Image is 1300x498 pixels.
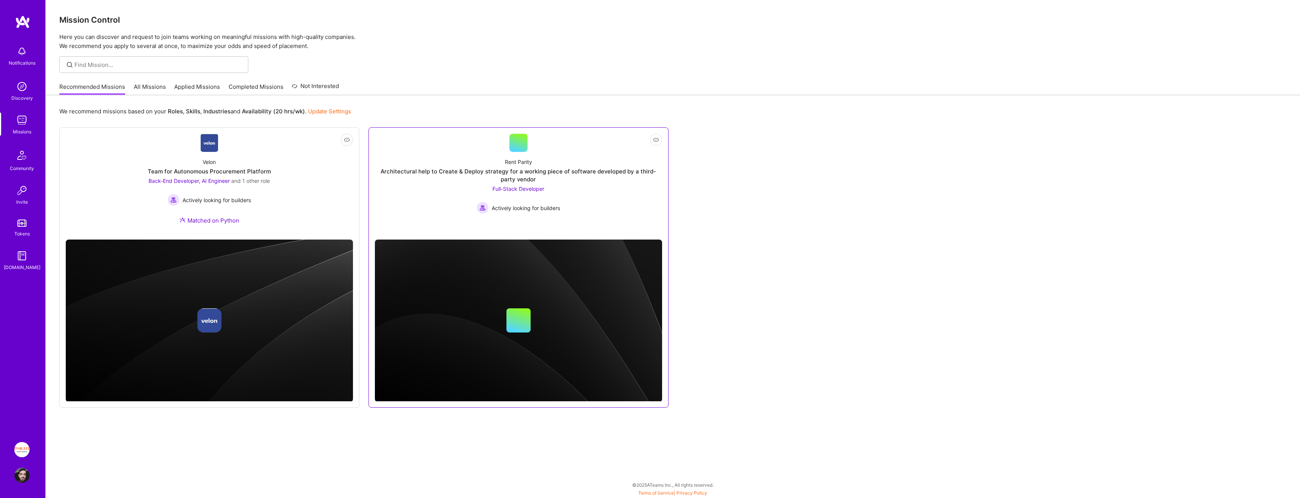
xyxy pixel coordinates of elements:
p: We recommend missions based on your , , and . [59,107,351,115]
a: Rent ParityArchitectural help to Create & Deploy strategy for a working piece of software develop... [375,134,662,234]
img: Actively looking for builders [477,202,489,214]
img: discovery [14,79,29,94]
img: cover [66,240,353,402]
div: [DOMAIN_NAME] [4,263,40,271]
img: Insight Partners: Data & AI - Sourcing [14,442,29,457]
div: Velon [203,158,216,166]
i: icon EyeClosed [344,137,350,143]
div: Architectural help to Create & Deploy strategy for a working piece of software developed by a thi... [375,167,662,183]
div: Invite [16,198,28,206]
img: User Avatar [14,468,29,483]
img: Company Logo [201,134,218,152]
a: Company LogoVelonTeam for Autonomous Procurement PlatformBack-End Developer, AI Engineer and 1 ot... [66,134,353,234]
a: Not Interested [292,82,339,95]
img: bell [14,44,29,59]
img: Ateam Purple Icon [180,217,186,223]
div: Discovery [11,94,33,102]
input: Find Mission... [74,61,243,69]
span: Actively looking for builders [183,196,251,204]
span: and 1 other role [231,178,270,184]
div: Community [10,164,34,172]
a: Privacy Policy [676,490,707,496]
img: guide book [14,248,29,263]
div: Team for Autonomous Procurement Platform [148,167,271,175]
img: logo [15,15,30,29]
a: Recommended Missions [59,83,125,95]
a: All Missions [134,83,166,95]
a: Insight Partners: Data & AI - Sourcing [12,442,31,457]
span: Back-End Developer, AI Engineer [149,178,230,184]
a: Update Settings [308,108,351,115]
div: Tokens [14,230,30,238]
i: icon EyeClosed [653,137,659,143]
a: Terms of Service [638,490,674,496]
div: Rent Parity [505,158,532,166]
b: Industries [203,108,231,115]
span: Full-Stack Developer [492,186,544,192]
img: Invite [14,183,29,198]
a: Applied Missions [174,83,220,95]
p: Here you can discover and request to join teams working on meaningful missions with high-quality ... [59,32,1286,51]
img: Company logo [197,308,221,333]
span: Actively looking for builders [492,204,560,212]
img: Community [13,146,31,164]
a: Completed Missions [229,83,283,95]
div: © 2025 ATeams Inc., All rights reserved. [45,475,1300,494]
b: Skills [186,108,200,115]
div: Notifications [9,59,36,67]
b: Availability (20 hrs/wk) [242,108,305,115]
a: User Avatar [12,468,31,483]
div: Missions [13,128,31,136]
img: teamwork [14,113,29,128]
img: tokens [17,220,26,227]
div: Matched on Python [180,217,239,224]
img: cover [375,240,662,402]
span: | [638,490,707,496]
h3: Mission Control [59,15,1286,25]
img: Actively looking for builders [167,194,180,206]
b: Roles [168,108,183,115]
i: icon SearchGrey [65,60,74,69]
